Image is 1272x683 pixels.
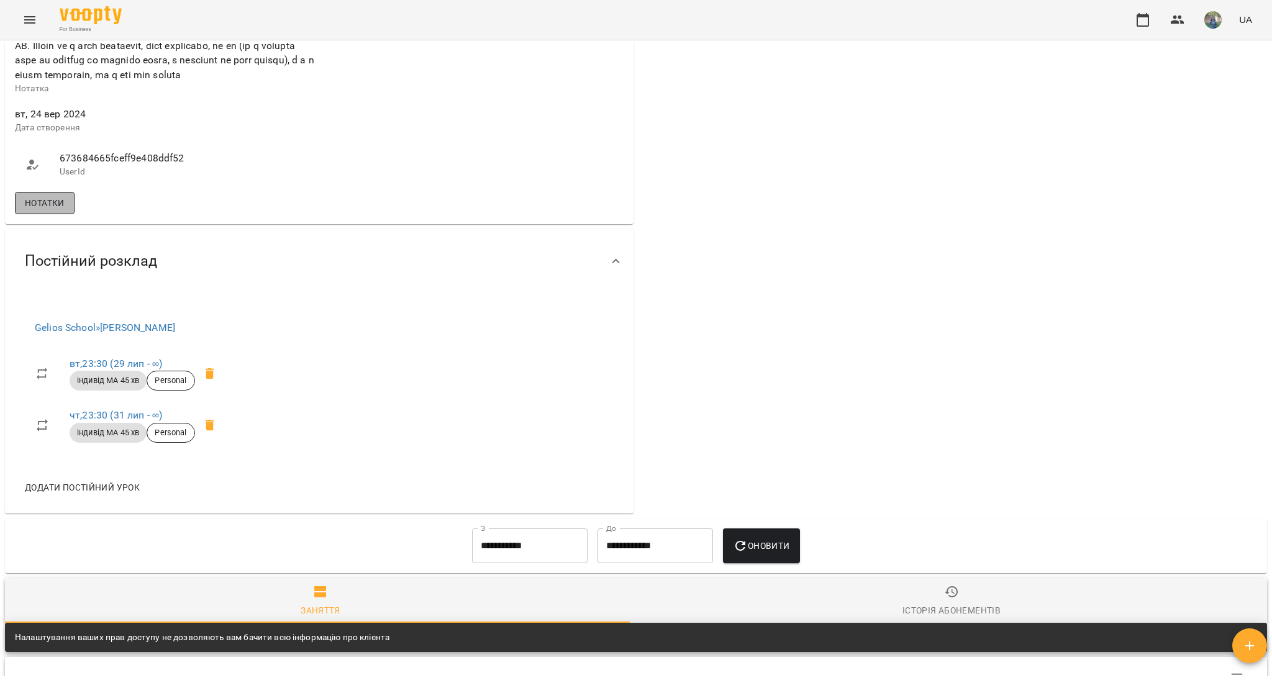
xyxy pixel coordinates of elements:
button: Menu [15,5,45,35]
div: Постійний розклад [5,229,634,293]
p: Нотатка [15,83,317,95]
img: de1e453bb906a7b44fa35c1e57b3518e.jpg [1204,11,1222,29]
p: Дата створення [15,122,317,134]
span: 673684665fceff9e408ddf52 [60,151,307,166]
button: UA [1234,8,1257,31]
img: Voopty Logo [60,6,122,24]
span: For Business [60,25,122,34]
div: Історія абонементів [902,603,1001,618]
button: Додати постійний урок [20,476,145,499]
span: Оновити [733,538,789,553]
span: UA [1239,13,1252,26]
span: індивід МА 45 хв [70,427,147,438]
span: Нотатки [25,196,65,210]
div: Налаштування ваших прав доступу не дозволяють вам бачити всю інформацію про клієнта [15,626,389,649]
a: чт,23:30 (31 лип - ∞) [70,409,162,421]
div: Заняття [301,603,340,618]
span: Personal [147,427,194,438]
button: Оновити [723,528,799,563]
button: Нотатки [15,192,75,214]
a: вт,23:30 (29 лип - ∞) [70,358,162,369]
p: UserId [60,166,307,178]
span: Видалити приватний урок Оладько Марія чт 23:30 клієнта Іванка Штира [195,410,225,440]
span: індивід МА 45 хв [70,375,147,386]
a: Gelios School»[PERSON_NAME] [35,322,175,333]
span: Постійний розклад [25,251,157,271]
span: Personal [147,375,194,386]
span: вт, 24 вер 2024 [15,107,317,122]
span: Додати постійний урок [25,480,140,495]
